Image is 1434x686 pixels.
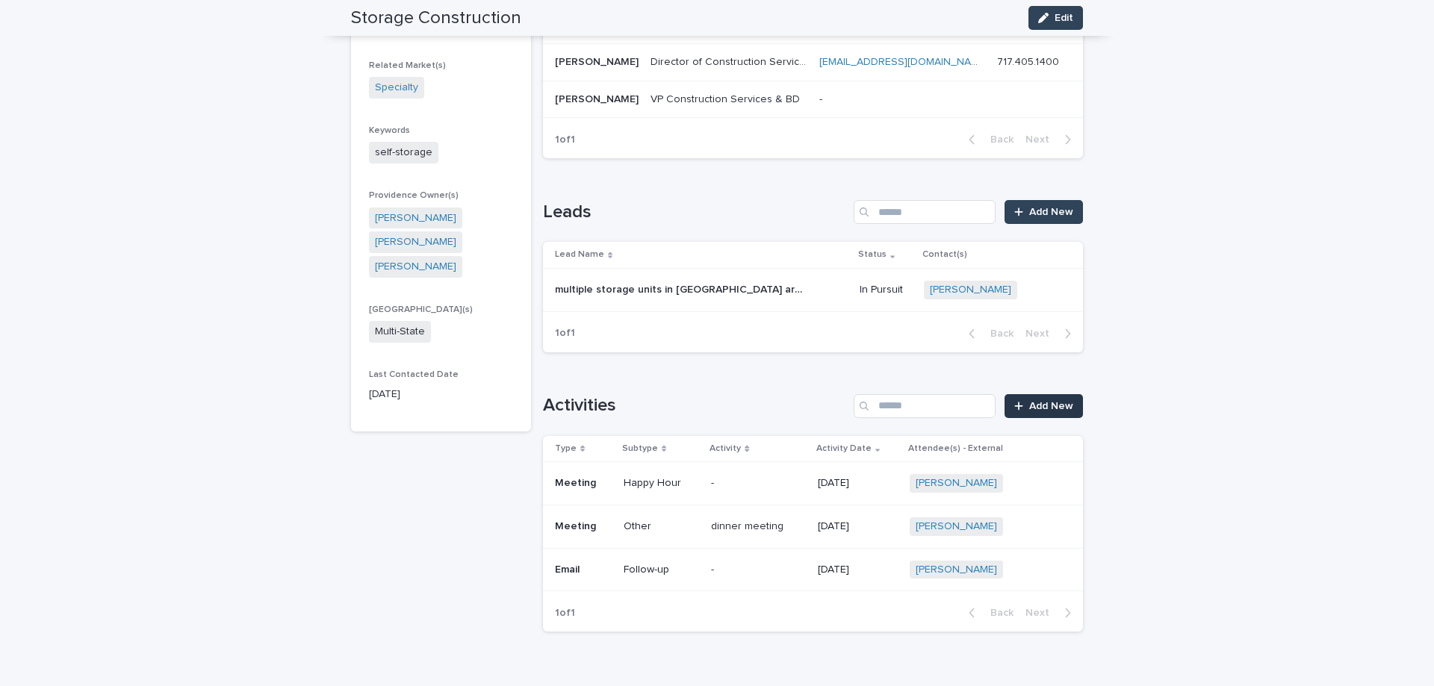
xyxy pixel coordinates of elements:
[369,126,410,135] span: Keywords
[543,43,1083,81] tr: [PERSON_NAME][PERSON_NAME] Director of Construction ServicesDirector of Construction Services [EM...
[369,191,459,200] span: Providence Owner(s)
[854,394,996,418] input: Search
[1005,200,1083,224] a: Add New
[957,327,1019,340] button: Back
[1019,133,1083,146] button: Next
[930,284,1011,296] a: [PERSON_NAME]
[1055,13,1073,23] span: Edit
[555,90,642,106] p: [PERSON_NAME]
[651,53,810,69] p: Director of Construction Services
[543,395,848,417] h1: Activities
[1025,134,1058,145] span: Next
[858,246,887,263] p: Status
[543,268,1083,311] tr: multiple storage units in [GEOGRAPHIC_DATA] areamultiple storage units in [GEOGRAPHIC_DATA] area ...
[375,211,456,226] a: [PERSON_NAME]
[916,520,997,533] a: [PERSON_NAME]
[1028,6,1083,30] button: Edit
[543,315,587,352] p: 1 of 1
[1005,394,1083,418] a: Add New
[854,200,996,224] input: Search
[555,564,612,576] p: Email
[375,234,456,250] a: [PERSON_NAME]
[651,90,803,106] p: VP Construction Services & BD
[818,520,898,533] p: [DATE]
[1025,608,1058,618] span: Next
[543,595,587,632] p: 1 of 1
[369,321,431,343] span: Multi-State
[957,606,1019,620] button: Back
[819,57,988,67] a: [EMAIL_ADDRESS][DOMAIN_NAME]
[555,520,612,533] p: Meeting
[369,305,473,314] span: [GEOGRAPHIC_DATA](s)
[543,202,848,223] h1: Leads
[555,477,612,490] p: Meeting
[818,564,898,576] p: [DATE]
[816,440,872,457] p: Activity Date
[555,281,807,296] p: multiple storage units in [GEOGRAPHIC_DATA] area
[543,505,1083,548] tr: MeetingOtherdinner meetingdinner meeting [DATE][PERSON_NAME]
[369,387,513,402] p: [DATE]
[818,477,898,490] p: [DATE]
[624,520,699,533] p: Other
[543,548,1083,591] tr: EmailFollow-up-- [DATE][PERSON_NAME]
[369,61,446,70] span: Related Market(s)
[710,440,741,457] p: Activity
[555,53,642,69] p: [PERSON_NAME]
[981,134,1014,145] span: Back
[997,57,1059,67] a: 717.405.1400
[711,561,717,576] p: -
[711,474,717,490] p: -
[860,284,912,296] p: In Pursuit
[908,440,1003,457] p: Attendee(s) - External
[819,90,825,106] p: -
[711,517,786,533] p: dinner meeting
[543,122,587,158] p: 1 of 1
[1029,207,1073,217] span: Add New
[375,259,456,275] a: [PERSON_NAME]
[1019,327,1083,340] button: Next
[916,564,997,576] a: [PERSON_NAME]
[922,246,967,263] p: Contact(s)
[957,133,1019,146] button: Back
[981,328,1014,339] span: Back
[624,564,699,576] p: Follow-up
[916,477,997,490] a: [PERSON_NAME]
[543,461,1083,505] tr: MeetingHappy Hour-- [DATE][PERSON_NAME]
[1029,401,1073,411] span: Add New
[369,142,438,163] span: self-storage
[375,80,418,96] a: Specialty
[1025,328,1058,339] span: Next
[351,7,521,29] h2: Storage Construction
[981,608,1014,618] span: Back
[1019,606,1083,620] button: Next
[555,440,577,457] p: Type
[555,246,604,263] p: Lead Name
[622,440,658,457] p: Subtype
[369,370,459,379] span: Last Contacted Date
[543,81,1083,118] tr: [PERSON_NAME][PERSON_NAME] VP Construction Services & BDVP Construction Services & BD --
[624,477,699,490] p: Happy Hour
